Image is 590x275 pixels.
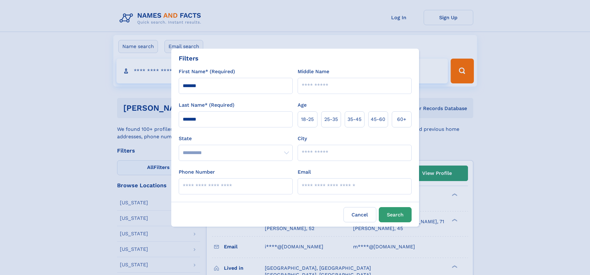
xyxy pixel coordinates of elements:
[379,207,412,222] button: Search
[347,116,361,123] span: 35‑45
[179,135,293,142] label: State
[179,101,234,109] label: Last Name* (Required)
[301,116,314,123] span: 18‑25
[343,207,376,222] label: Cancel
[298,135,307,142] label: City
[298,168,311,176] label: Email
[179,68,235,75] label: First Name* (Required)
[179,168,215,176] label: Phone Number
[397,116,406,123] span: 60+
[298,68,329,75] label: Middle Name
[179,54,199,63] div: Filters
[371,116,385,123] span: 45‑60
[324,116,338,123] span: 25‑35
[298,101,307,109] label: Age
